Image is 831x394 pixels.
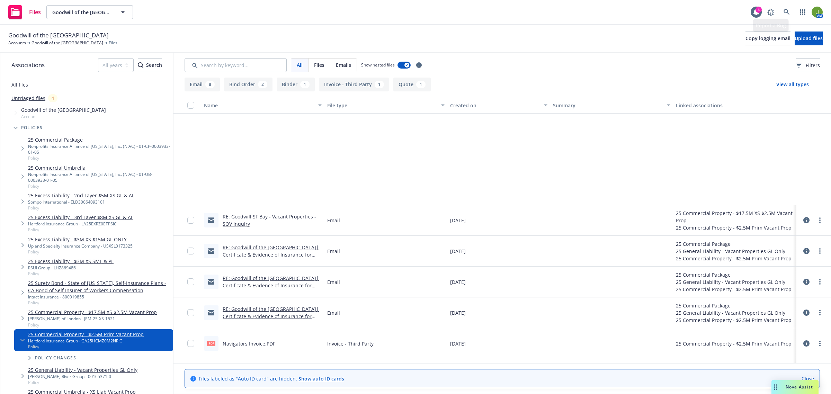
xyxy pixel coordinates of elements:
a: RE: Goodwill of the [GEOGRAPHIC_DATA]| Certificate & Evidence of Insurance for [STREET_ADDRESS] &... [223,306,319,327]
a: Navigators Invoice.PDF [223,340,275,347]
a: RE: Goodwill SF Bay - Vacant Properties - SOV Inquiry [223,213,316,227]
a: Accounts [8,40,26,46]
a: 25 Commercial Package [28,136,170,143]
span: Policy [28,300,170,306]
div: 25 General Liability - Vacant Properties GL Only [676,309,792,316]
a: 25 Commercial Umbrella [28,164,170,171]
a: Switch app [796,5,810,19]
div: 25 Commercial Package [676,240,792,248]
img: photo [812,7,823,18]
input: Toggle Row Selected [187,217,194,224]
div: Drag to move [771,380,780,394]
span: Emails [336,61,351,69]
span: Email [327,278,340,286]
span: Policy changes [35,356,76,360]
div: Search [138,59,162,72]
span: Account [21,114,106,119]
span: Files [29,9,41,15]
span: [DATE] [450,309,466,316]
a: 25 Excess Liability - $3M XS $15M GL ONLY [28,236,133,243]
input: Toggle Row Selected [187,309,194,316]
span: Goodwill of the [GEOGRAPHIC_DATA] [8,31,109,40]
div: Name [204,102,314,109]
span: Copy logging email [745,35,790,42]
div: 8 [205,81,215,88]
button: Upload files [795,32,823,45]
a: more [816,339,824,348]
div: 4 [756,7,762,13]
div: Summary [553,102,663,109]
a: RE: Goodwill of the [GEOGRAPHIC_DATA]| Certificate & Evidence of Insurance for [STREET_ADDRESS] &... [223,244,319,265]
span: All [297,61,303,69]
a: 25 Excess Liability - 2nd Layer $5M XS GL & AL [28,192,134,199]
span: Policies [21,126,43,130]
span: Upload files [795,35,823,42]
div: 25 Commercial Property - $2.5M Prim Vacant Prop [676,286,792,293]
span: Policy [28,379,137,385]
button: Goodwill of the [GEOGRAPHIC_DATA] [46,5,133,19]
div: 1 [416,81,426,88]
span: [DATE] [450,217,466,224]
span: Policy [28,155,170,161]
div: Created on [450,102,539,109]
div: Hartford Insurance Group - GA25HCMZ0M2NRIC [28,338,144,344]
div: 25 Commercial Package [676,302,792,309]
span: Policy [28,183,170,189]
div: 25 Commercial Property - $2.5M Prim Vacant Prop [676,340,792,347]
input: Select all [187,102,194,109]
div: 4 [48,94,57,102]
div: 25 Commercial Property - $2.5M Prim Vacant Prop [676,255,792,262]
span: Filters [806,62,820,69]
button: Binder [277,78,315,91]
span: [DATE] [450,340,466,347]
span: Files [109,40,117,46]
span: Show nested files [361,62,395,68]
a: Goodwill of the [GEOGRAPHIC_DATA] [32,40,103,46]
a: 25 General Liability - Vacant Properties GL Only [28,366,137,374]
button: Quote [393,78,431,91]
a: RE: Goodwill of the [GEOGRAPHIC_DATA]| Certificate & Evidence of Insurance for [STREET_ADDRESS] &... [223,275,319,296]
button: Linked associations [673,97,796,114]
a: Untriaged files [11,95,45,102]
button: Bind Order [224,78,272,91]
div: 25 Commercial Package [676,271,792,278]
button: Invoice - Third Party [319,78,389,91]
span: Email [327,309,340,316]
div: 2 [258,81,267,88]
span: [DATE] [450,248,466,255]
div: 25 General Liability - Vacant Properties GL Only [676,278,792,286]
span: Policy [28,249,133,255]
div: RSUI Group - LHZ869486 [28,265,114,271]
button: Name [201,97,324,114]
span: Goodwill of the [GEOGRAPHIC_DATA] [52,9,112,16]
span: [DATE] [450,278,466,286]
button: Email [185,78,220,91]
input: Toggle Row Selected [187,248,194,254]
div: Nonprofits Insurance Alliance of [US_STATE], Inc. (NIAC) - 01-UB-0003933-01-05 [28,171,170,183]
span: Filters [796,62,820,69]
div: Upland Specialty Insurance Company - USXSL0173325 [28,243,133,249]
svg: Search [138,62,143,68]
a: more [816,278,824,286]
span: Invoice - Third Party [327,340,374,347]
div: Nonprofits Insurance Alliance of [US_STATE], Inc. (NIAC) - 01-CP-0003933-01-05 [28,143,170,155]
span: Policy [28,271,114,277]
button: Nova Assist [771,380,819,394]
a: Files [6,2,44,22]
span: Files [314,61,324,69]
a: 25 Commercial Property - $17.5M XS $2.5M Vacant Prop [28,308,157,316]
span: Email [327,248,340,255]
span: Policy [28,227,133,233]
div: [PERSON_NAME] of London - JEM-25-XS-1521 [28,316,157,322]
div: Hartford Insurance Group - LA25EXRZ0ETPSIC [28,221,133,227]
a: Show auto ID cards [298,375,344,382]
button: Summary [550,97,673,114]
span: PDF [207,341,215,346]
span: Policy [28,322,157,328]
button: Copy logging email [745,32,790,45]
button: Created on [447,97,550,114]
div: 25 Commercial Property - $2.5M Prim Vacant Prop [676,224,794,231]
a: more [816,247,824,255]
span: Email [327,217,340,224]
input: Toggle Row Selected [187,340,194,347]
